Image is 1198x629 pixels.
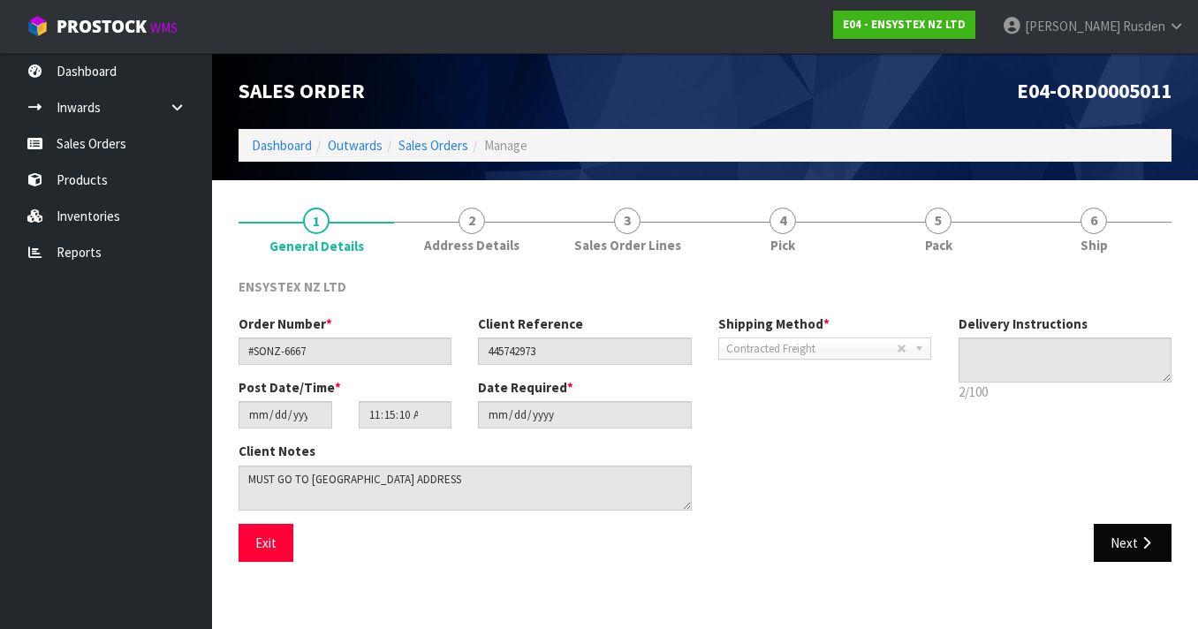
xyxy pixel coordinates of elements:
[27,15,49,37] img: cube-alt.png
[770,208,796,234] span: 4
[398,137,468,154] a: Sales Orders
[150,19,178,36] small: WMS
[1080,208,1107,234] span: 6
[1094,524,1171,562] button: Next
[770,236,795,254] span: Pick
[303,208,330,234] span: 1
[57,15,147,38] span: ProStock
[959,383,1172,401] p: 2/100
[484,137,527,154] span: Manage
[239,264,1171,575] span: General Details
[1017,78,1171,103] span: E04-ORD0005011
[925,208,952,234] span: 5
[843,17,966,32] strong: E04 - ENSYSTEX NZ LTD
[239,524,293,562] button: Exit
[1080,236,1108,254] span: Ship
[718,314,830,333] label: Shipping Method
[1025,18,1120,34] span: [PERSON_NAME]
[239,378,341,397] label: Post Date/Time
[925,236,952,254] span: Pack
[478,337,691,365] input: Client Reference
[239,78,365,103] span: Sales Order
[1123,18,1165,34] span: Rusden
[614,208,641,234] span: 3
[959,314,1088,333] label: Delivery Instructions
[574,236,681,254] span: Sales Order Lines
[239,278,346,295] span: ENSYSTEX NZ LTD
[252,137,312,154] a: Dashboard
[478,314,583,333] label: Client Reference
[478,378,573,397] label: Date Required
[239,442,315,460] label: Client Notes
[328,137,383,154] a: Outwards
[239,314,332,333] label: Order Number
[269,237,364,255] span: General Details
[726,338,897,360] span: Contracted Freight
[239,337,451,365] input: Order Number
[459,208,485,234] span: 2
[424,236,519,254] span: Address Details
